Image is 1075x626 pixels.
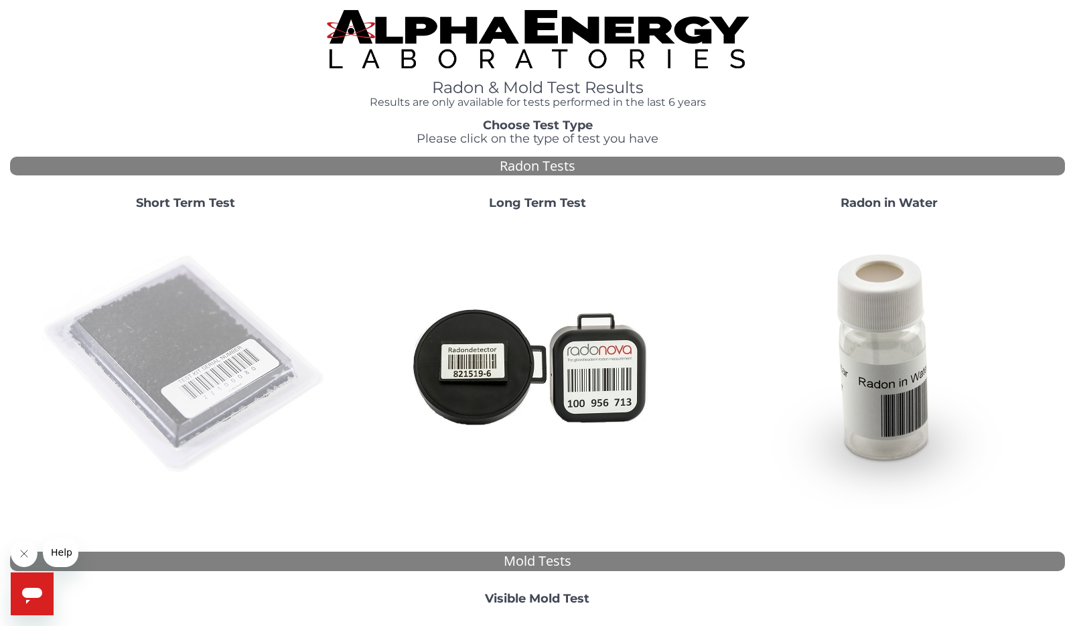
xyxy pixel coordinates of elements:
[10,552,1065,571] div: Mold Tests
[11,540,38,567] iframe: Close message
[42,221,330,509] img: ShortTerm.jpg
[489,195,586,210] strong: Long Term Test
[841,195,938,210] strong: Radon in Water
[10,157,1065,176] div: Radon Tests
[483,118,593,133] strong: Choose Test Type
[327,79,749,96] h1: Radon & Mold Test Results
[745,221,1033,509] img: RadoninWater.jpg
[327,96,749,108] h4: Results are only available for tests performed in the last 6 years
[485,591,589,606] strong: Visible Mold Test
[43,538,78,567] iframe: Message from company
[136,195,235,210] strong: Short Term Test
[11,572,54,615] iframe: Button to launch messaging window
[393,221,681,509] img: Radtrak2vsRadtrak3.jpg
[327,10,749,68] img: TightCrop.jpg
[417,131,658,146] span: Please click on the type of test you have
